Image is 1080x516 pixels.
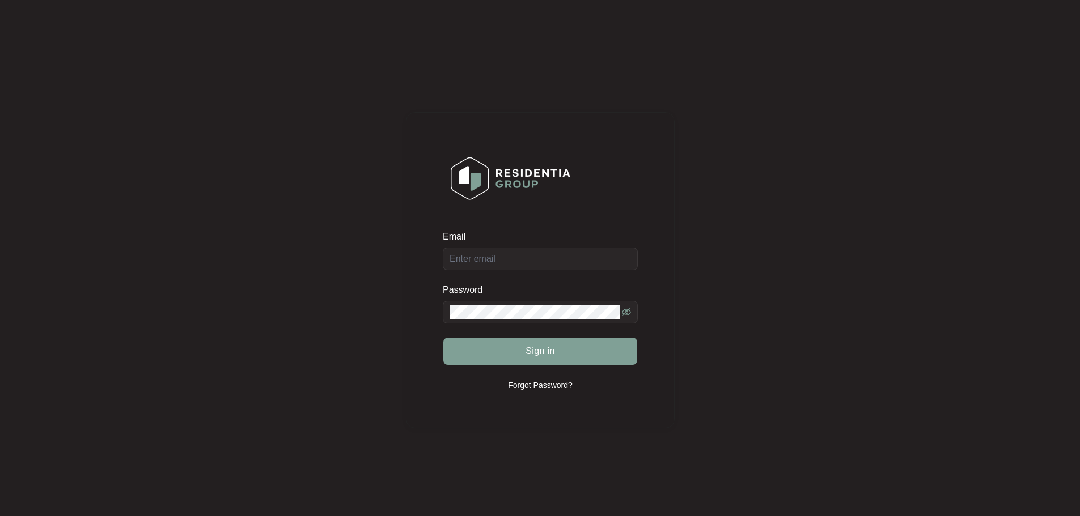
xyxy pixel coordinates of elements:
[443,338,637,365] button: Sign in
[526,344,555,358] span: Sign in
[443,150,578,207] img: Login Logo
[443,231,473,242] label: Email
[622,308,631,317] span: eye-invisible
[450,305,620,319] input: Password
[508,379,573,391] p: Forgot Password?
[443,284,491,296] label: Password
[443,248,638,270] input: Email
